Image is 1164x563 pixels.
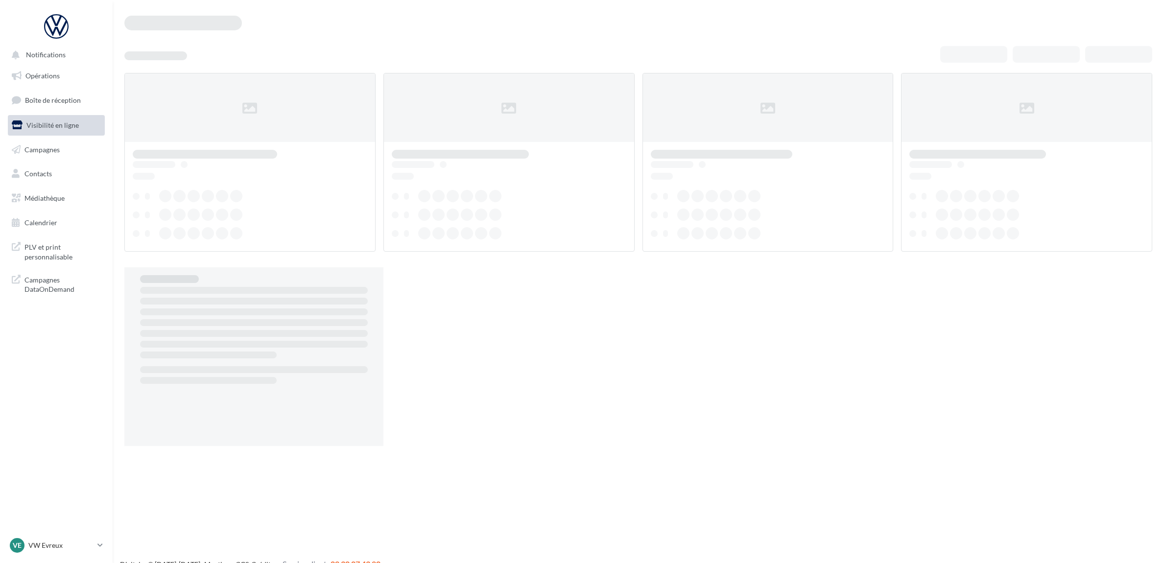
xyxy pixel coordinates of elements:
[8,536,105,555] a: VE VW Evreux
[24,194,65,202] span: Médiathèque
[6,164,107,184] a: Contacts
[6,269,107,298] a: Campagnes DataOnDemand
[25,96,81,104] span: Boîte de réception
[24,218,57,227] span: Calendrier
[6,115,107,136] a: Visibilité en ligne
[26,121,79,129] span: Visibilité en ligne
[13,540,22,550] span: VE
[6,236,107,265] a: PLV et print personnalisable
[24,169,52,178] span: Contacts
[28,540,94,550] p: VW Evreux
[6,66,107,86] a: Opérations
[25,71,60,80] span: Opérations
[24,145,60,153] span: Campagnes
[6,140,107,160] a: Campagnes
[6,212,107,233] a: Calendrier
[6,188,107,209] a: Médiathèque
[6,90,107,111] a: Boîte de réception
[24,273,101,294] span: Campagnes DataOnDemand
[24,240,101,261] span: PLV et print personnalisable
[26,51,66,59] span: Notifications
